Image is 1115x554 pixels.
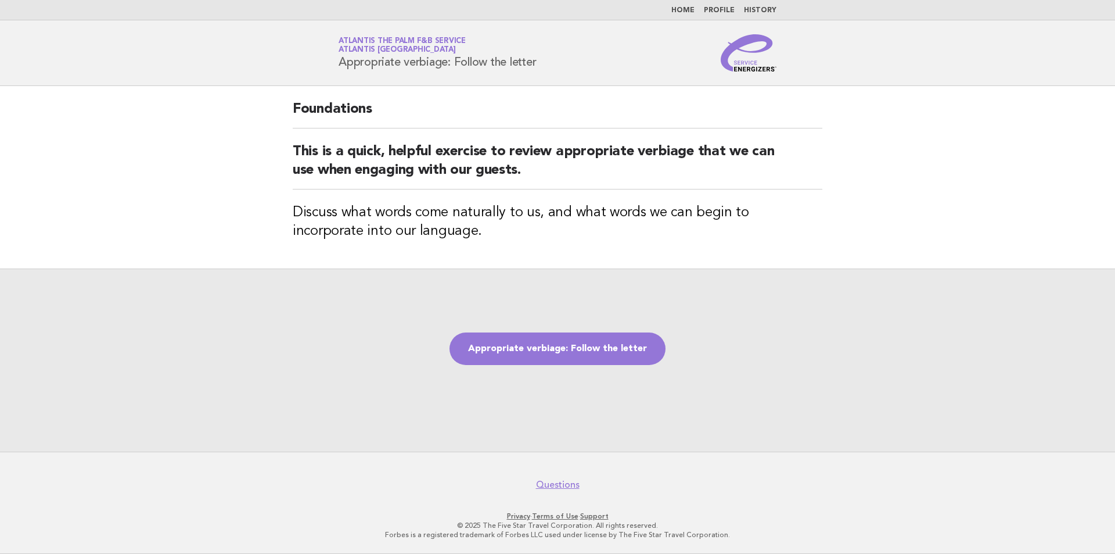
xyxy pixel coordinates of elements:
a: History [744,7,776,14]
p: © 2025 The Five Star Travel Corporation. All rights reserved. [202,521,913,530]
a: Privacy [507,512,530,520]
a: Support [580,512,609,520]
a: Profile [704,7,735,14]
p: Forbes is a registered trademark of Forbes LLC used under license by The Five Star Travel Corpora... [202,530,913,539]
h3: Discuss what words come naturally to us, and what words we can begin to incorporate into our lang... [293,203,822,241]
a: Terms of Use [532,512,578,520]
h2: Foundations [293,100,822,128]
img: Service Energizers [721,34,776,72]
span: Atlantis [GEOGRAPHIC_DATA] [339,47,456,54]
p: · · [202,512,913,521]
h1: Appropriate verbiage: Follow the letter [339,38,536,68]
a: Questions [536,479,580,491]
a: Appropriate verbiage: Follow the letter [449,333,666,365]
a: Atlantis the Palm F&B ServiceAtlantis [GEOGRAPHIC_DATA] [339,37,466,53]
h2: This is a quick, helpful exercise to review appropriate verbiage that we can use when engaging wi... [293,142,822,190]
a: Home [671,7,695,14]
